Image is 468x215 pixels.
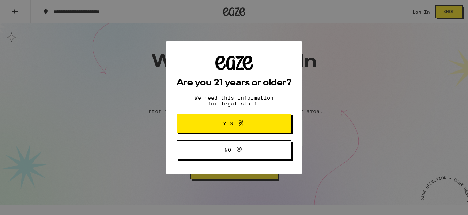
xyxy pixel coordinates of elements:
[188,95,280,107] p: We need this information for legal stuff.
[177,79,291,88] h2: Are you 21 years or older?
[224,147,231,152] span: No
[421,193,461,211] iframe: Opens a widget where you can find more information
[223,121,233,126] span: Yes
[177,114,291,133] button: Yes
[177,140,291,159] button: No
